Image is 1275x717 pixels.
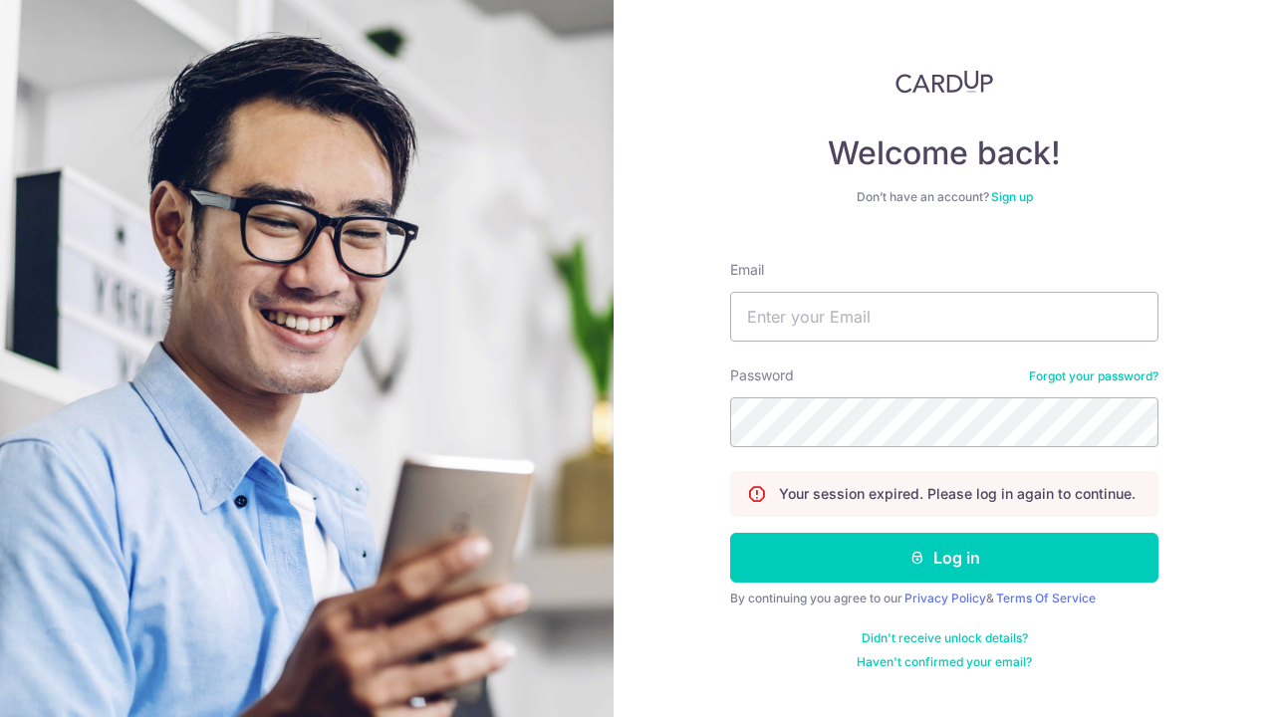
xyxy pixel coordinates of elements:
[857,654,1032,670] a: Haven't confirmed your email?
[862,630,1028,646] a: Didn't receive unlock details?
[779,484,1136,504] p: Your session expired. Please log in again to continue.
[895,70,993,94] img: CardUp Logo
[730,591,1158,606] div: By continuing you agree to our &
[904,591,986,605] a: Privacy Policy
[1029,368,1158,384] a: Forgot your password?
[730,260,764,280] label: Email
[730,533,1158,583] button: Log in
[996,591,1096,605] a: Terms Of Service
[730,292,1158,342] input: Enter your Email
[991,189,1033,204] a: Sign up
[730,365,794,385] label: Password
[730,189,1158,205] div: Don’t have an account?
[730,133,1158,173] h4: Welcome back!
